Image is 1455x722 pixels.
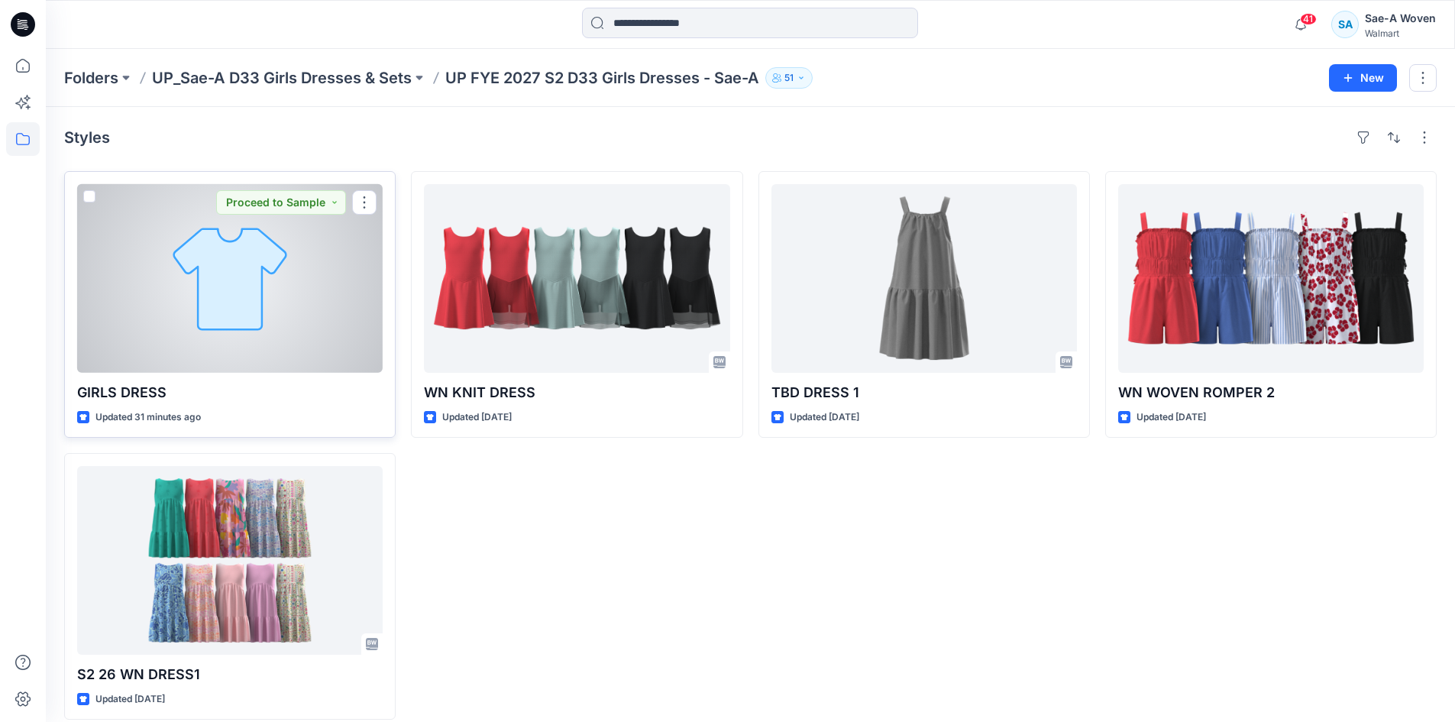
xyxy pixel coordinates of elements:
[784,70,794,86] p: 51
[424,382,729,403] p: WN KNIT DRESS
[1365,9,1436,28] div: Sae-A Woven
[77,382,383,403] p: GIRLS DRESS
[95,410,201,426] p: Updated 31 minutes ago
[77,664,383,685] p: S2 26 WN DRESS1
[445,67,759,89] p: UP FYE 2027 S2 D33 Girls Dresses - Sae-A
[1137,410,1206,426] p: Updated [DATE]
[1365,28,1436,39] div: Walmart
[1118,382,1424,403] p: WN WOVEN ROMPER 2
[424,184,729,373] a: WN KNIT DRESS
[771,184,1077,373] a: TBD DRESS 1
[442,410,512,426] p: Updated [DATE]
[95,691,165,707] p: Updated [DATE]
[1329,64,1397,92] button: New
[64,128,110,147] h4: Styles
[1118,184,1424,373] a: WN WOVEN ROMPER 2
[152,67,412,89] a: UP_Sae-A D33 Girls Dresses & Sets
[771,382,1077,403] p: TBD DRESS 1
[1331,11,1359,38] div: SA
[64,67,118,89] a: Folders
[77,466,383,655] a: S2 26 WN DRESS1
[790,410,859,426] p: Updated [DATE]
[77,184,383,373] a: GIRLS DRESS
[765,67,813,89] button: 51
[1300,13,1317,25] span: 41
